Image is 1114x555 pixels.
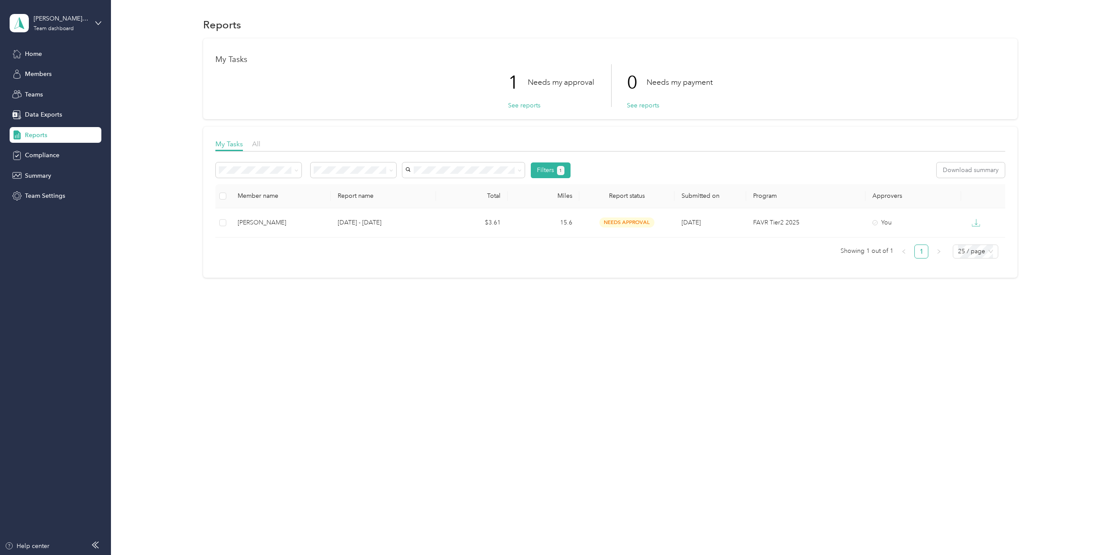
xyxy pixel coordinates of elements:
span: Showing 1 out of 1 [841,245,893,258]
p: FAVR Tier2 2025 [753,218,858,228]
div: Member name [238,192,324,200]
div: [PERSON_NAME][EMAIL_ADDRESS][PERSON_NAME][DOMAIN_NAME] [34,14,88,23]
h1: My Tasks [215,55,1005,64]
span: Data Exports [25,110,62,119]
div: Miles [515,192,572,200]
p: 1 [508,64,528,101]
td: 15.6 [508,208,579,238]
div: Total [443,192,501,200]
span: My Tasks [215,140,243,148]
p: [DATE] - [DATE] [338,218,429,228]
li: Next Page [932,245,946,259]
iframe: Everlance-gr Chat Button Frame [1065,506,1114,555]
span: Compliance [25,151,59,160]
p: 0 [627,64,647,101]
th: Submitted on [675,184,746,208]
span: Reports [25,131,47,140]
span: [DATE] [682,219,701,226]
td: $3.61 [436,208,508,238]
span: All [252,140,260,148]
span: needs approval [599,217,654,228]
th: Member name [231,184,331,208]
li: Previous Page [897,245,911,259]
a: 1 [915,245,928,258]
button: left [897,245,911,259]
th: Report name [331,184,436,208]
div: [PERSON_NAME] [238,218,324,228]
div: Team dashboard [34,26,74,31]
th: Approvers [865,184,961,208]
span: Team Settings [25,191,65,200]
span: Home [25,49,42,59]
span: Summary [25,171,51,180]
span: Report status [586,192,668,200]
button: See reports [508,101,540,110]
button: See reports [627,101,659,110]
p: Needs my payment [647,77,713,88]
button: right [932,245,946,259]
button: 1 [557,166,564,175]
span: left [901,249,906,254]
div: You [872,218,954,228]
span: right [936,249,941,254]
div: Page Size [953,245,998,259]
span: 1 [559,167,562,175]
span: Members [25,69,52,79]
td: FAVR Tier2 2025 [746,208,865,238]
button: Filters1 [531,162,571,178]
button: Help center [5,541,49,551]
span: 25 / page [958,245,993,258]
p: Needs my approval [528,77,594,88]
th: Program [746,184,865,208]
li: 1 [914,245,928,259]
button: Download summary [937,162,1005,178]
h1: Reports [203,20,241,29]
span: Teams [25,90,43,99]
